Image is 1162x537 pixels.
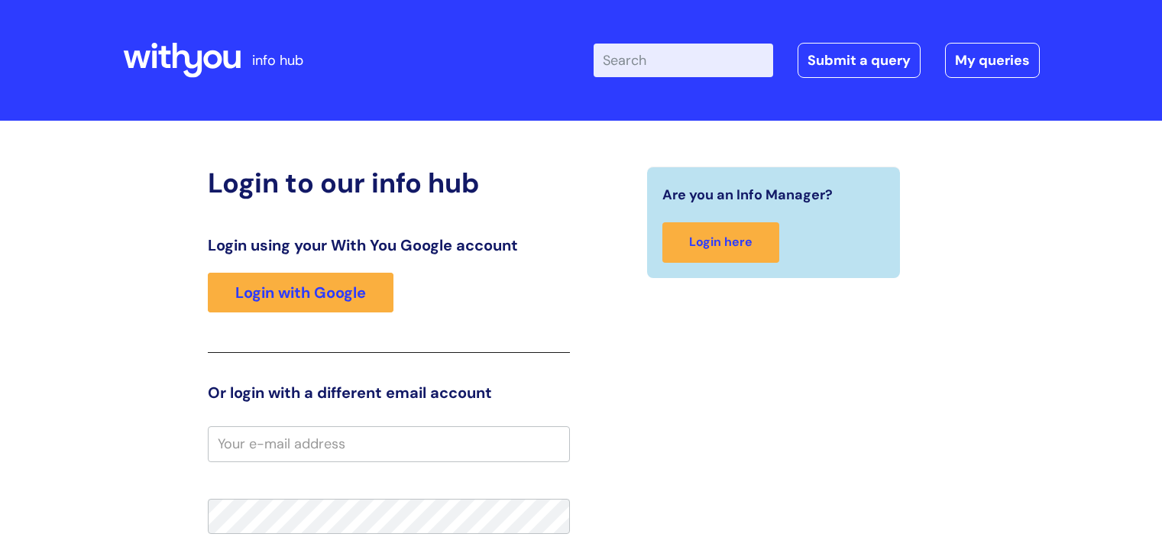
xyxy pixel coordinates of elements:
[208,167,570,199] h2: Login to our info hub
[208,426,570,461] input: Your e-mail address
[208,383,570,402] h3: Or login with a different email account
[662,222,779,263] a: Login here
[945,43,1040,78] a: My queries
[252,48,303,73] p: info hub
[208,273,393,312] a: Login with Google
[662,183,833,207] span: Are you an Info Manager?
[208,236,570,254] h3: Login using your With You Google account
[798,43,921,78] a: Submit a query
[594,44,773,77] input: Search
